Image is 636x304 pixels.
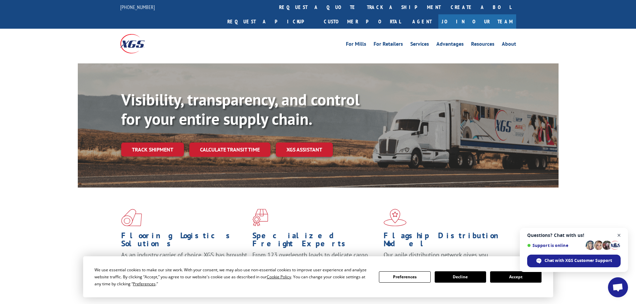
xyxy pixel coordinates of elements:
button: Decline [435,271,486,283]
span: Questions? Chat with us! [527,233,621,238]
h1: Specialized Freight Experts [252,232,379,251]
span: Our agile distribution network gives you nationwide inventory management on demand. [384,251,506,267]
img: xgs-icon-focused-on-flooring-red [252,209,268,226]
img: xgs-icon-total-supply-chain-intelligence-red [121,209,142,226]
a: Advantages [436,41,464,49]
a: Calculate transit time [189,142,270,157]
span: Preferences [133,281,156,287]
p: From 123 overlength loads to delicate cargo, our experienced staff knows the best way to move you... [252,251,379,281]
a: Agent [406,14,438,29]
h1: Flooring Logistics Solutions [121,232,247,251]
a: XGS ASSISTANT [276,142,333,157]
span: Close chat [615,231,623,240]
a: For Mills [346,41,366,49]
div: Chat with XGS Customer Support [527,255,621,267]
a: Track shipment [121,142,184,157]
div: We use essential cookies to make our site work. With your consent, we may also use non-essential ... [94,266,371,287]
b: Visibility, transparency, and control for your entire supply chain. [121,89,360,129]
a: Resources [471,41,494,49]
a: For Retailers [374,41,403,49]
a: Join Our Team [438,14,516,29]
h1: Flagship Distribution Model [384,232,510,251]
a: Customer Portal [319,14,406,29]
span: Chat with XGS Customer Support [545,258,612,264]
button: Preferences [379,271,430,283]
span: As an industry carrier of choice, XGS has brought innovation and dedication to flooring logistics... [121,251,247,275]
a: About [502,41,516,49]
a: Request a pickup [222,14,319,29]
img: xgs-icon-flagship-distribution-model-red [384,209,407,226]
span: Cookie Policy [267,274,291,280]
div: Open chat [608,277,628,297]
a: Services [410,41,429,49]
button: Accept [490,271,542,283]
div: Cookie Consent Prompt [83,256,553,297]
span: Support is online [527,243,583,248]
a: [PHONE_NUMBER] [120,4,155,10]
